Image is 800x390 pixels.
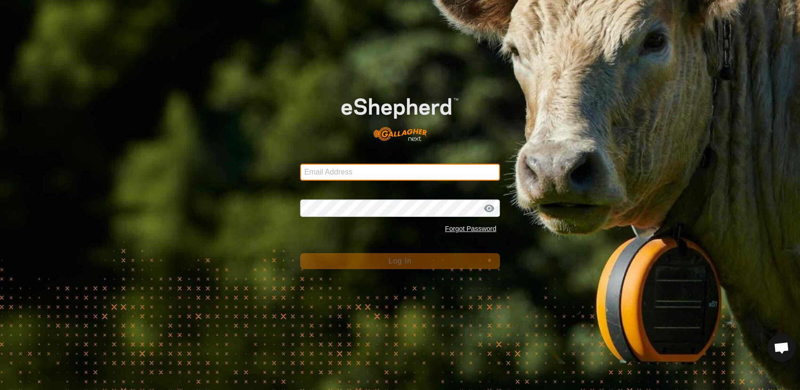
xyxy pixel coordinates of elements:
span: Log In [388,257,411,265]
input: Email Address [300,164,500,181]
button: Log In [300,253,500,269]
img: E-shepherd Logo [320,81,480,150]
a: Forgot Password [445,225,496,232]
div: Open chat [767,334,796,362]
